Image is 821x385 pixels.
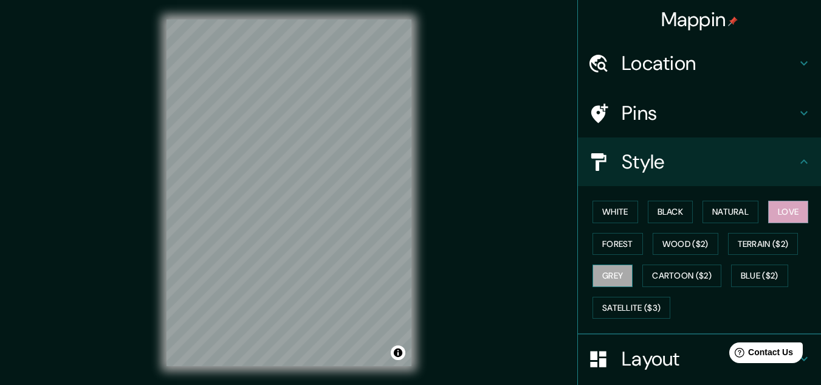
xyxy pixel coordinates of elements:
h4: Style [622,150,797,174]
button: Wood ($2) [653,233,718,255]
button: Toggle attribution [391,345,405,360]
h4: Pins [622,101,797,125]
div: Layout [578,335,821,383]
button: Blue ($2) [731,265,788,287]
h4: Mappin [661,7,738,32]
button: Black [648,201,693,223]
button: Love [768,201,808,223]
button: Forest [593,233,643,255]
h4: Layout [622,347,797,371]
img: pin-icon.png [728,16,738,26]
div: Location [578,39,821,88]
button: Natural [702,201,758,223]
iframe: Help widget launcher [713,338,808,372]
button: Grey [593,265,633,287]
h4: Location [622,51,797,75]
div: Style [578,137,821,186]
button: Satellite ($3) [593,297,670,319]
button: Terrain ($2) [728,233,799,255]
button: White [593,201,638,223]
canvas: Map [167,19,411,366]
div: Pins [578,89,821,137]
button: Cartoon ($2) [642,265,721,287]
